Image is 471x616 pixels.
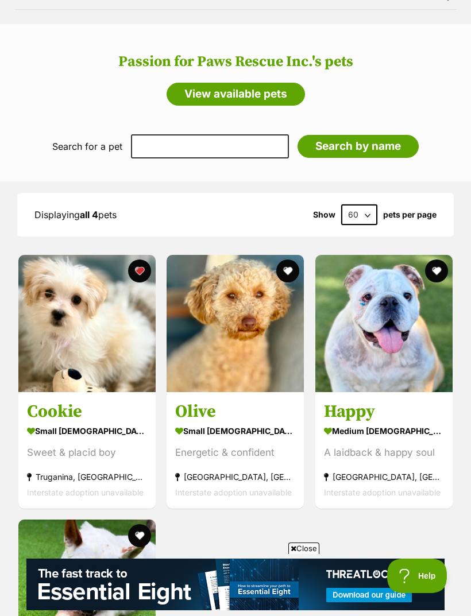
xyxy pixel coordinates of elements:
[277,259,300,282] button: favourite
[175,487,292,497] span: Interstate adoption unavailable
[387,559,448,593] iframe: Help Scout Beacon - Open
[175,423,295,439] div: small [DEMOGRAPHIC_DATA] Dog
[175,445,295,460] div: Energetic & confident
[313,210,335,219] span: Show
[175,401,295,423] h3: Olive
[324,401,444,423] h3: Happy
[128,524,151,547] button: favourite
[26,559,445,610] iframe: Advertisement
[175,469,295,485] div: [GEOGRAPHIC_DATA], [GEOGRAPHIC_DATA]
[167,255,304,392] img: Olive
[167,392,304,509] a: Olive small [DEMOGRAPHIC_DATA] Dog Energetic & confident [GEOGRAPHIC_DATA], [GEOGRAPHIC_DATA] Int...
[324,469,444,485] div: [GEOGRAPHIC_DATA], [GEOGRAPHIC_DATA]
[52,141,122,152] label: Search for a pet
[383,210,437,219] label: pets per page
[27,445,147,460] div: Sweet & placid boy
[324,487,441,497] span: Interstate adoption unavailable
[425,259,448,282] button: favourite
[11,53,460,71] h2: Passion for Paws Rescue Inc.'s pets
[27,401,147,423] h3: Cookie
[324,423,444,439] div: medium [DEMOGRAPHIC_DATA] Dog
[18,255,156,392] img: Cookie
[288,543,319,554] span: Close
[324,445,444,460] div: A laidback & happy soul
[27,423,147,439] div: small [DEMOGRAPHIC_DATA] Dog
[315,255,453,392] img: Happy
[27,487,144,497] span: Interstate adoption unavailable
[167,83,305,106] a: View available pets
[27,469,147,485] div: Truganina, [GEOGRAPHIC_DATA]
[80,209,98,220] strong: all 4
[315,392,453,509] a: Happy medium [DEMOGRAPHIC_DATA] Dog A laidback & happy soul [GEOGRAPHIC_DATA], [GEOGRAPHIC_DATA] ...
[298,135,419,158] input: Search by name
[128,259,151,282] button: favourite
[18,392,156,509] a: Cookie small [DEMOGRAPHIC_DATA] Dog Sweet & placid boy Truganina, [GEOGRAPHIC_DATA] Interstate ad...
[34,209,117,220] span: Displaying pets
